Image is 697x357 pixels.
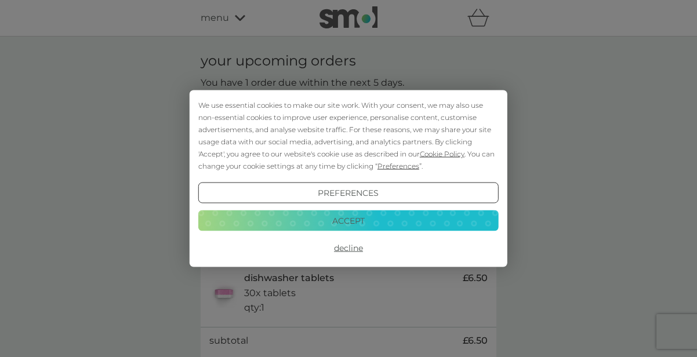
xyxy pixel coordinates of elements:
[198,183,499,203] button: Preferences
[198,238,499,258] button: Decline
[420,150,464,158] span: Cookie Policy
[377,162,419,170] span: Preferences
[198,210,499,231] button: Accept
[190,90,507,267] div: Cookie Consent Prompt
[198,99,499,172] div: We use essential cookies to make our site work. With your consent, we may also use non-essential ...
